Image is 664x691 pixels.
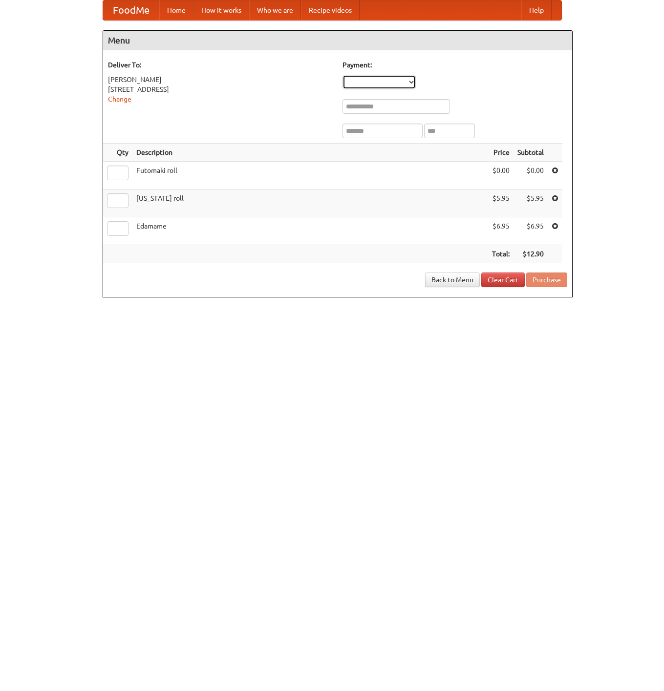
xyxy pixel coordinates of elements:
td: $6.95 [514,217,548,245]
td: Futomaki roll [132,162,488,189]
h5: Deliver To: [108,60,333,70]
a: FoodMe [103,0,159,20]
button: Purchase [526,272,567,287]
h4: Menu [103,31,572,50]
th: Total: [488,245,514,263]
td: [US_STATE] roll [132,189,488,217]
th: Price [488,144,514,162]
div: [PERSON_NAME] [108,75,333,84]
a: Clear Cart [481,272,525,287]
a: Home [159,0,193,20]
a: Back to Menu [425,272,480,287]
td: $5.95 [488,189,514,217]
div: [STREET_ADDRESS] [108,84,333,94]
th: Qty [103,144,132,162]
th: Description [132,144,488,162]
a: Who we are [249,0,301,20]
td: $6.95 [488,217,514,245]
td: Edamame [132,217,488,245]
td: $0.00 [488,162,514,189]
a: Help [521,0,552,20]
th: $12.90 [514,245,548,263]
a: Recipe videos [301,0,360,20]
th: Subtotal [514,144,548,162]
td: $5.95 [514,189,548,217]
td: $0.00 [514,162,548,189]
a: Change [108,95,131,103]
h5: Payment: [343,60,567,70]
a: How it works [193,0,249,20]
